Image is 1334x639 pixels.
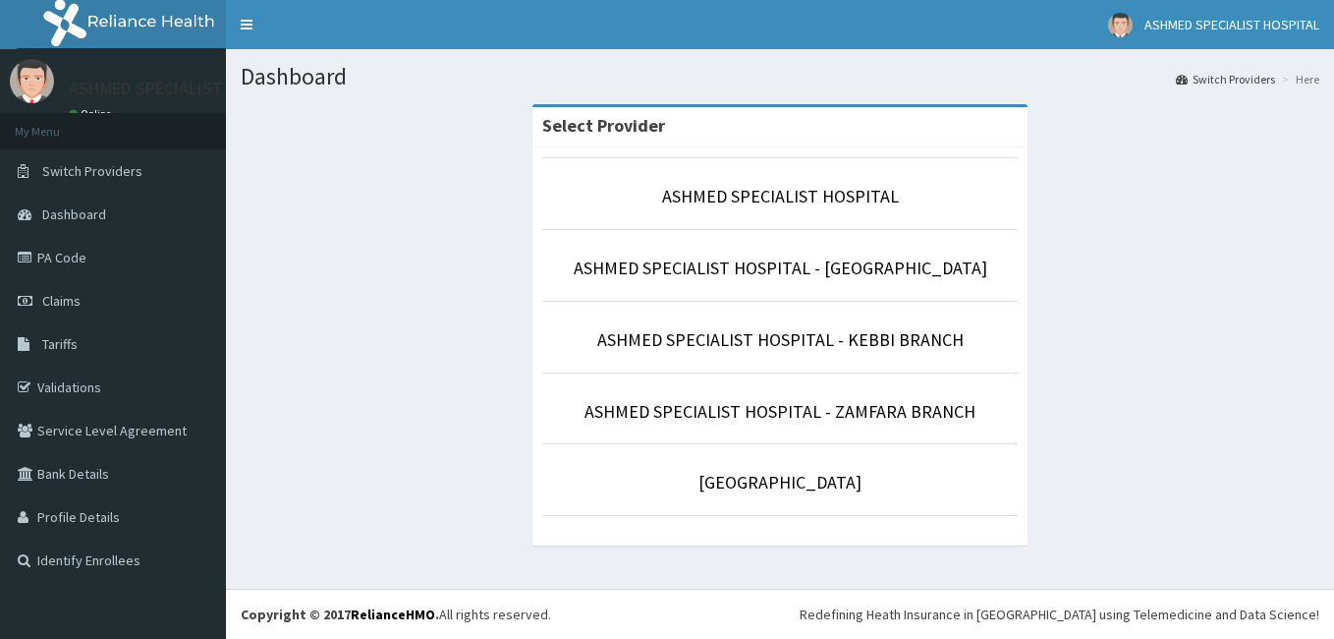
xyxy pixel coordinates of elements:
a: ASHMED SPECIALIST HOSPITAL - KEBBI BRANCH [597,328,964,351]
span: Dashboard [42,205,106,223]
a: RelianceHMO [351,606,435,623]
a: ASHMED SPECIALIST HOSPITAL [662,185,899,207]
span: Tariffs [42,335,78,353]
a: Online [69,107,116,121]
li: Here [1277,71,1319,87]
footer: All rights reserved. [226,589,1334,639]
img: User Image [10,59,54,103]
a: [GEOGRAPHIC_DATA] [698,471,862,494]
img: User Image [1108,13,1133,37]
a: ASHMED SPECIALIST HOSPITAL - [GEOGRAPHIC_DATA] [574,257,987,279]
div: Redefining Heath Insurance in [GEOGRAPHIC_DATA] using Telemedicine and Data Science! [800,605,1319,624]
a: ASHMED SPECIALIST HOSPITAL - ZAMFARA BRANCH [584,400,975,423]
h1: Dashboard [241,64,1319,89]
span: Switch Providers [42,162,142,180]
span: Claims [42,292,81,310]
strong: Copyright © 2017 . [241,606,439,623]
p: ASHMED SPECIALIST HOSPITAL [69,80,304,97]
strong: Select Provider [542,114,665,137]
span: ASHMED SPECIALIST HOSPITAL [1144,16,1319,33]
a: Switch Providers [1176,71,1275,87]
